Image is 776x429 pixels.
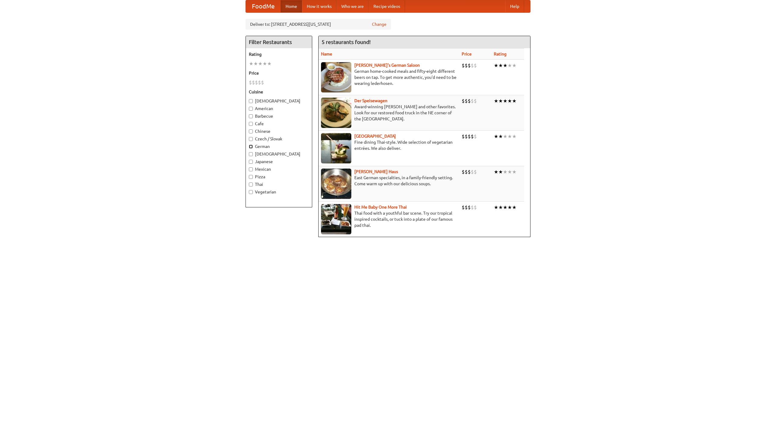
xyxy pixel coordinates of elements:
input: Vegetarian [249,190,253,194]
input: Mexican [249,167,253,171]
label: Japanese [249,159,309,165]
li: $ [471,98,474,104]
li: ★ [494,62,498,69]
li: ★ [498,98,503,104]
li: ★ [494,133,498,140]
li: ★ [494,98,498,104]
a: Help [505,0,524,12]
p: East German specialties, in a family-friendly setting. Come warm up with our delicious soups. [321,175,457,187]
li: ★ [494,204,498,211]
li: $ [465,62,468,69]
h4: Filter Restaurants [246,36,312,48]
input: [DEMOGRAPHIC_DATA] [249,99,253,103]
img: babythai.jpg [321,204,351,234]
li: ★ [253,60,258,67]
a: [GEOGRAPHIC_DATA] [354,134,396,139]
input: Cafe [249,122,253,126]
a: Home [281,0,302,12]
li: ★ [249,60,253,67]
a: [PERSON_NAME] Haus [354,169,398,174]
li: $ [471,169,474,175]
li: $ [468,204,471,211]
a: FoodMe [246,0,281,12]
li: ★ [503,204,507,211]
a: [PERSON_NAME]'s German Saloon [354,63,420,68]
img: satay.jpg [321,133,351,163]
input: [DEMOGRAPHIC_DATA] [249,152,253,156]
li: ★ [512,204,517,211]
li: $ [462,169,465,175]
li: $ [261,79,264,86]
li: ★ [498,169,503,175]
li: ★ [507,62,512,69]
p: Thai food with a youthful bar scene. Try our tropical inspired cocktails, or tuck into a plate of... [321,210,457,228]
label: Pizza [249,174,309,180]
label: [DEMOGRAPHIC_DATA] [249,98,309,104]
img: esthers.jpg [321,62,351,92]
li: ★ [507,169,512,175]
input: Barbecue [249,114,253,118]
li: ★ [512,62,517,69]
li: $ [474,98,477,104]
input: Czech / Slovak [249,137,253,141]
label: Thai [249,181,309,187]
li: $ [474,169,477,175]
label: Barbecue [249,113,309,119]
li: $ [462,133,465,140]
li: $ [465,169,468,175]
label: Mexican [249,166,309,172]
li: $ [471,62,474,69]
label: Vegetarian [249,189,309,195]
input: Thai [249,183,253,186]
li: $ [474,62,477,69]
li: $ [462,98,465,104]
li: $ [462,204,465,211]
ng-pluralize: 5 restaurants found! [322,39,371,45]
li: ★ [258,60,263,67]
li: ★ [503,133,507,140]
li: $ [471,204,474,211]
h5: Price [249,70,309,76]
li: $ [468,98,471,104]
li: ★ [507,98,512,104]
input: American [249,107,253,111]
p: Award-winning [PERSON_NAME] and other favorites. Look for our restored food truck in the NE corne... [321,104,457,122]
li: ★ [512,169,517,175]
a: Who we are [336,0,369,12]
li: $ [468,62,471,69]
li: $ [465,98,468,104]
li: ★ [503,62,507,69]
img: kohlhaus.jpg [321,169,351,199]
li: ★ [267,60,272,67]
li: ★ [498,204,503,211]
li: ★ [498,62,503,69]
p: German home-cooked meals and fifty-eight different beers on tap. To get more authentic, you'd nee... [321,68,457,86]
li: ★ [498,133,503,140]
h5: Rating [249,51,309,57]
label: [DEMOGRAPHIC_DATA] [249,151,309,157]
p: Fine dining Thai-style. Wide selection of vegetarian entrées. We also deliver. [321,139,457,151]
li: $ [474,133,477,140]
img: speisewagen.jpg [321,98,351,128]
a: How it works [302,0,336,12]
li: $ [474,204,477,211]
a: Hit Me Baby One More Thai [354,205,407,209]
a: Der Speisewagen [354,98,387,103]
input: Pizza [249,175,253,179]
div: Deliver to: [STREET_ADDRESS][US_STATE] [246,19,391,30]
li: ★ [507,204,512,211]
li: ★ [494,169,498,175]
li: ★ [263,60,267,67]
li: $ [255,79,258,86]
li: ★ [507,133,512,140]
input: Japanese [249,160,253,164]
h5: Cuisine [249,89,309,95]
li: $ [468,133,471,140]
li: $ [471,133,474,140]
li: ★ [512,133,517,140]
li: ★ [503,98,507,104]
a: Price [462,52,472,56]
